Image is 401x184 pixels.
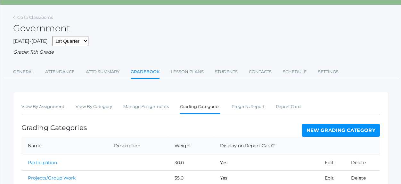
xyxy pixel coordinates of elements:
a: Grading Categories [180,100,220,114]
a: Gradebook [131,65,160,79]
th: Name [21,137,108,155]
a: View By Assignment [21,100,64,113]
a: Go to Classrooms [17,15,53,20]
th: Display on Report Card? [214,137,318,155]
a: Edit [325,175,334,181]
h2: Government [13,23,70,33]
a: Attendance [45,65,75,78]
div: Grade: 11th Grade [13,49,388,56]
td: Yes [214,155,318,170]
a: General [13,65,34,78]
a: Contacts [249,65,272,78]
th: Weight [168,137,214,155]
a: New Grading Category [302,124,380,137]
a: Delete [351,175,366,181]
th: Description [108,137,168,155]
a: Participation [28,160,57,165]
a: Manage Assignments [123,100,169,113]
a: Edit [325,160,334,165]
a: Report Card [276,100,301,113]
a: Schedule [283,65,307,78]
td: 30.0 [168,155,214,170]
a: Lesson Plans [171,65,204,78]
a: Projects/Group Work [28,175,76,181]
span: [DATE]-[DATE] [13,38,48,44]
a: Students [215,65,238,78]
a: Delete [351,160,366,165]
a: View By Category [76,100,112,113]
a: Attd Summary [86,65,119,78]
a: Progress Report [232,100,265,113]
h1: Grading Categories [21,124,87,131]
a: Settings [318,65,339,78]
